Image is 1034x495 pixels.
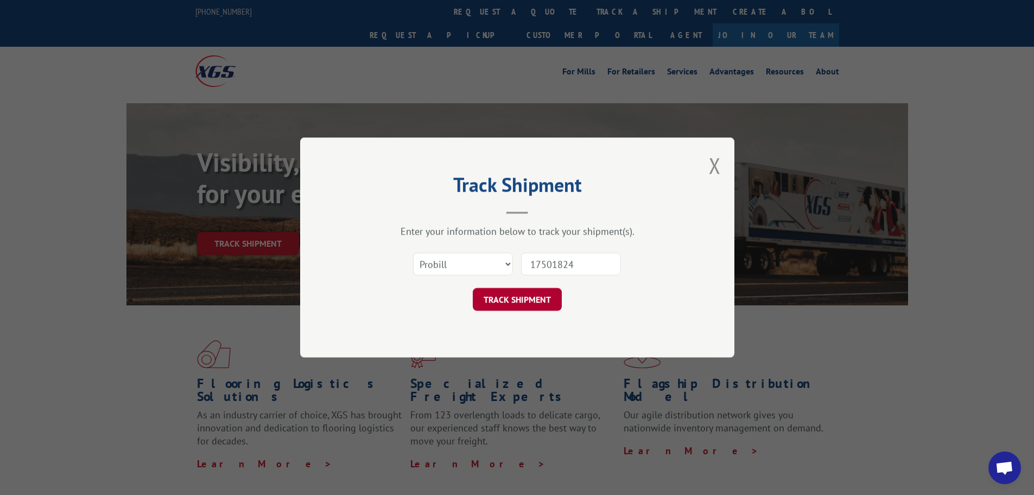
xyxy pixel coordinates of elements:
h2: Track Shipment [354,177,680,198]
div: Open chat [988,452,1021,484]
input: Number(s) [521,253,621,275]
div: Enter your information below to track your shipment(s). [354,225,680,237]
button: TRACK SHIPMENT [473,288,562,311]
button: Close modal [709,151,721,180]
